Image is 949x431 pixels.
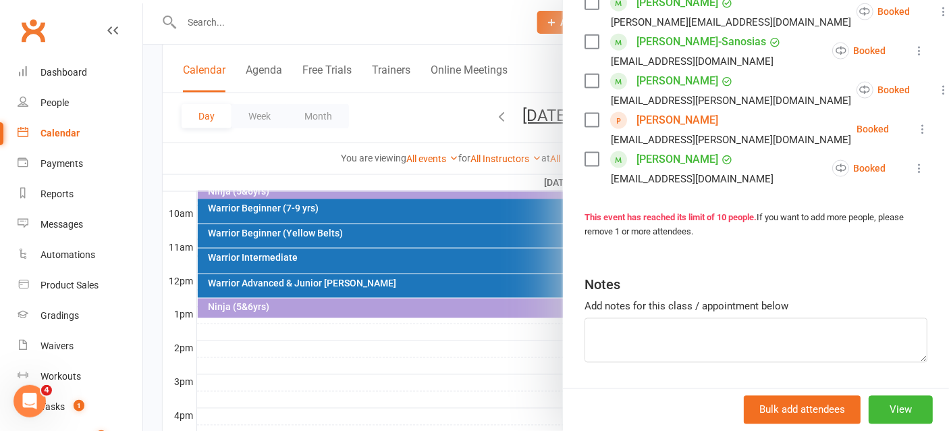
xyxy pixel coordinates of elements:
[40,97,69,108] div: People
[40,371,81,382] div: Workouts
[40,158,83,169] div: Payments
[585,212,757,222] strong: This event has reached its limit of 10 people.
[40,188,74,199] div: Reports
[585,299,927,315] div: Add notes for this class / appointment below
[857,82,910,99] div: Booked
[40,128,80,138] div: Calendar
[636,31,766,53] a: [PERSON_NAME]-Sanosias
[18,361,142,392] a: Workouts
[857,124,889,134] div: Booked
[611,131,851,149] div: [EMAIL_ADDRESS][PERSON_NAME][DOMAIN_NAME]
[832,43,886,59] div: Booked
[18,331,142,361] a: Waivers
[18,301,142,331] a: Gradings
[41,385,52,396] span: 4
[16,14,50,47] a: Clubworx
[40,67,87,78] div: Dashboard
[40,280,99,290] div: Product Sales
[18,240,142,270] a: Automations
[636,109,718,131] a: [PERSON_NAME]
[636,70,718,92] a: [PERSON_NAME]
[18,118,142,149] a: Calendar
[40,249,95,260] div: Automations
[18,88,142,118] a: People
[18,209,142,240] a: Messages
[13,385,46,417] iframe: Intercom live chat
[636,149,718,170] a: [PERSON_NAME]
[585,276,620,295] div: Notes
[611,170,774,188] div: [EMAIL_ADDRESS][DOMAIN_NAME]
[18,392,142,422] a: Tasks 1
[744,396,861,424] button: Bulk add attendees
[611,92,851,109] div: [EMAIL_ADDRESS][PERSON_NAME][DOMAIN_NAME]
[832,160,886,177] div: Booked
[18,149,142,179] a: Payments
[40,219,83,230] div: Messages
[40,310,79,321] div: Gradings
[611,14,851,31] div: [PERSON_NAME][EMAIL_ADDRESS][DOMAIN_NAME]
[40,401,65,412] div: Tasks
[611,53,774,70] div: [EMAIL_ADDRESS][DOMAIN_NAME]
[585,211,927,239] div: If you want to add more people, please remove 1 or more attendees.
[18,57,142,88] a: Dashboard
[18,179,142,209] a: Reports
[40,340,74,351] div: Waivers
[74,400,84,411] span: 1
[18,270,142,301] a: Product Sales
[857,3,910,20] div: Booked
[869,396,933,424] button: View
